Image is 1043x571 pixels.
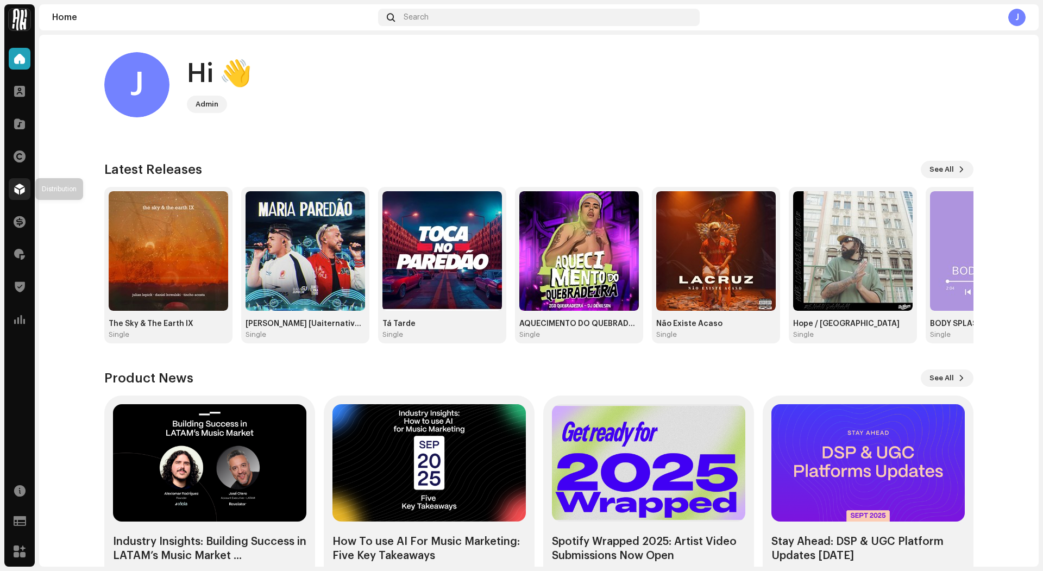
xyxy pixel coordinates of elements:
div: Hi 👋 [187,57,252,91]
img: 7c8e417d-4621-4348-b0f5-c88613d5c1d3 [9,9,30,30]
div: Admin [196,98,218,111]
img: 3c3628ea-586f-4e87-8b59-257ca4a98ba6 [382,191,502,311]
div: Hope / [GEOGRAPHIC_DATA] [793,319,913,328]
div: Single [519,330,540,339]
div: Single [382,330,403,339]
div: Não Existe Acaso [656,319,776,328]
div: AQUECIMENTO DO QUEBRADEIRA [519,319,639,328]
img: d7ff6b2d-f576-4708-945e-41048124df4f [109,191,228,311]
div: Single [109,330,129,339]
img: 54928038-158a-4ee4-ba26-4370d89bcab9 [656,191,776,311]
button: See All [921,161,973,178]
div: How To use AI For Music Marketing: Five Key Takeaways [332,535,526,563]
div: Stay Ahead: DSP & UGC Platform Updates [DATE] [771,535,965,563]
div: J [1008,9,1026,26]
img: bc678e2f-951c-4c8c-acd1-0f178ab823d6 [519,191,639,311]
h3: Product News [104,369,193,387]
div: J [104,52,169,117]
div: Single [793,330,814,339]
div: [PERSON_NAME] [Uaiternativo - Ao Vivo] [246,319,365,328]
div: Single [930,330,951,339]
button: See All [921,369,973,387]
h3: Latest Releases [104,161,202,178]
span: See All [929,367,954,389]
span: See All [929,159,954,180]
div: Single [656,330,677,339]
div: Home [52,13,374,22]
span: Search [404,13,429,22]
img: b1159df1-70c0-4313-abf3-ce82bf1cbdab [793,191,913,311]
div: Industry Insights: Building Success in LATAM’s Music Market ... [113,535,306,563]
div: Spotify Wrapped 2025: Artist Video Submissions Now Open [552,535,745,563]
div: Tá Tarde [382,319,502,328]
div: The Sky & The Earth IX [109,319,228,328]
img: 8de30fd3-9422-43d9-9202-e009b4d39bf5 [246,191,365,311]
div: Single [246,330,266,339]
